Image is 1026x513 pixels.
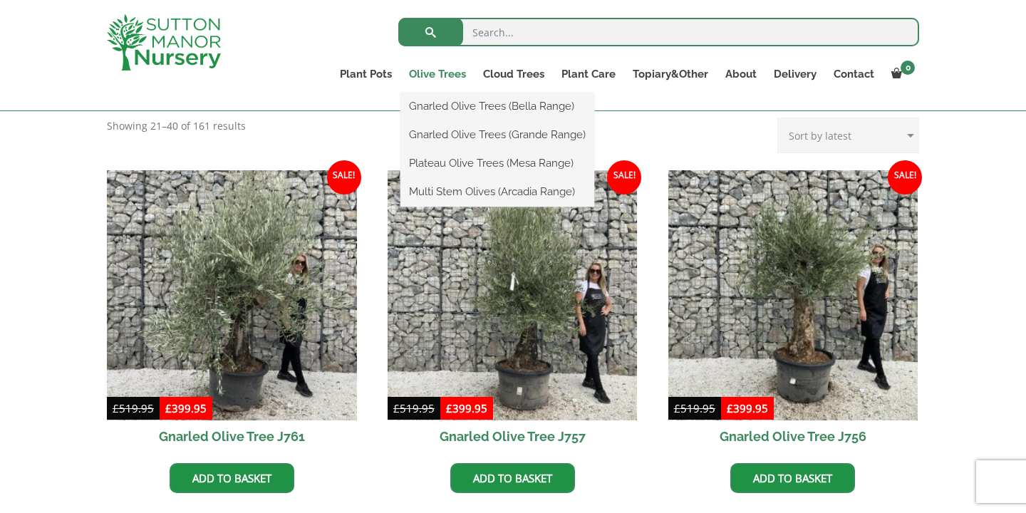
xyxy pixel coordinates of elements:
input: Search... [398,18,919,46]
span: Sale! [327,160,361,195]
span: £ [727,401,733,415]
a: Plateau Olive Trees (Mesa Range) [400,152,594,174]
span: 0 [901,61,915,75]
bdi: 519.95 [674,401,715,415]
bdi: 519.95 [113,401,154,415]
bdi: 399.95 [446,401,487,415]
img: Gnarled Olive Tree J757 [388,170,638,420]
h2: Gnarled Olive Tree J757 [388,420,638,452]
span: £ [446,401,452,415]
p: Showing 21–40 of 161 results [107,118,246,135]
a: Add to basket: “Gnarled Olive Tree J757” [450,463,575,493]
a: Plant Pots [331,64,400,84]
img: Gnarled Olive Tree J761 [107,170,357,420]
span: £ [393,401,400,415]
h2: Gnarled Olive Tree J761 [107,420,357,452]
span: £ [113,401,119,415]
a: 0 [883,64,919,84]
select: Shop order [777,118,919,153]
bdi: 399.95 [727,401,768,415]
img: Gnarled Olive Tree J756 [668,170,918,420]
a: Gnarled Olive Trees (Bella Range) [400,95,594,117]
a: Plant Care [553,64,624,84]
span: Sale! [607,160,641,195]
a: Multi Stem Olives (Arcadia Range) [400,181,594,202]
a: Delivery [765,64,825,84]
span: £ [165,401,172,415]
bdi: 399.95 [165,401,207,415]
bdi: 519.95 [393,401,435,415]
a: About [717,64,765,84]
a: Topiary&Other [624,64,717,84]
span: Sale! [888,160,922,195]
a: Contact [825,64,883,84]
a: Sale! Gnarled Olive Tree J761 [107,170,357,452]
a: Gnarled Olive Trees (Grande Range) [400,124,594,145]
a: Sale! Gnarled Olive Tree J757 [388,170,638,452]
a: Cloud Trees [475,64,553,84]
a: Sale! Gnarled Olive Tree J756 [668,170,918,452]
a: Olive Trees [400,64,475,84]
img: logo [107,14,221,71]
a: Add to basket: “Gnarled Olive Tree J761” [170,463,294,493]
span: £ [674,401,680,415]
a: Add to basket: “Gnarled Olive Tree J756” [730,463,855,493]
h2: Gnarled Olive Tree J756 [668,420,918,452]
